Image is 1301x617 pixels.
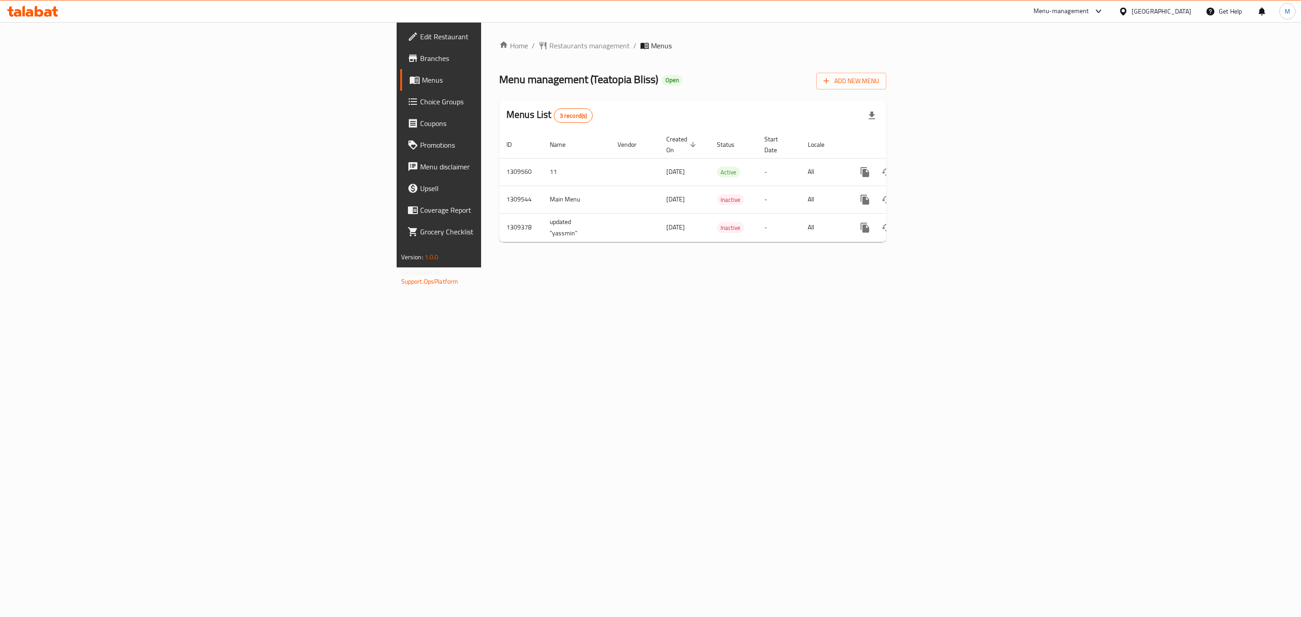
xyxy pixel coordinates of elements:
a: Upsell [400,178,614,199]
td: All [800,186,847,213]
span: Created On [666,134,699,155]
div: Total records count [554,108,593,123]
button: more [854,161,876,183]
span: Upsell [420,183,607,194]
table: enhanced table [499,131,948,242]
span: Menus [422,75,607,85]
span: [DATE] [666,193,685,205]
button: more [854,189,876,210]
a: Edit Restaurant [400,26,614,47]
span: Edit Restaurant [420,31,607,42]
span: Menu disclaimer [420,161,607,172]
td: All [800,213,847,242]
span: Start Date [764,134,790,155]
span: ID [506,139,524,150]
td: - [757,186,800,213]
span: [DATE] [666,166,685,178]
a: Coupons [400,112,614,134]
div: Open [662,75,683,86]
span: Add New Menu [824,75,879,87]
div: Inactive [717,222,744,233]
a: Support.OpsPlatform [401,276,459,287]
a: Grocery Checklist [400,221,614,243]
nav: breadcrumb [499,40,886,51]
a: Promotions [400,134,614,156]
a: Branches [400,47,614,69]
span: Status [717,139,746,150]
li: / [633,40,636,51]
span: Choice Groups [420,96,607,107]
td: - [757,158,800,186]
th: Actions [847,131,948,159]
a: Coverage Report [400,199,614,221]
span: 3 record(s) [554,112,593,120]
span: Grocery Checklist [420,226,607,237]
span: Name [550,139,577,150]
h2: Menus List [506,108,593,123]
span: M [1285,6,1290,16]
td: - [757,213,800,242]
div: [GEOGRAPHIC_DATA] [1132,6,1191,16]
a: Menu disclaimer [400,156,614,178]
div: Export file [861,105,883,126]
div: Inactive [717,194,744,205]
span: Promotions [420,140,607,150]
td: All [800,158,847,186]
button: more [854,217,876,238]
span: Version: [401,251,423,263]
span: Active [717,167,740,178]
span: Inactive [717,223,744,233]
span: [DATE] [666,221,685,233]
span: Vendor [618,139,648,150]
span: 1.0.0 [425,251,439,263]
button: Add New Menu [816,73,886,89]
span: Open [662,76,683,84]
span: Branches [420,53,607,64]
a: Menus [400,69,614,91]
span: Locale [808,139,836,150]
button: Change Status [876,189,898,210]
a: Choice Groups [400,91,614,112]
span: Menus [651,40,672,51]
button: Change Status [876,161,898,183]
span: Get support on: [401,266,443,278]
span: Coupons [420,118,607,129]
button: Change Status [876,217,898,238]
span: Coverage Report [420,205,607,215]
span: Inactive [717,195,744,205]
div: Menu-management [1034,6,1089,17]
